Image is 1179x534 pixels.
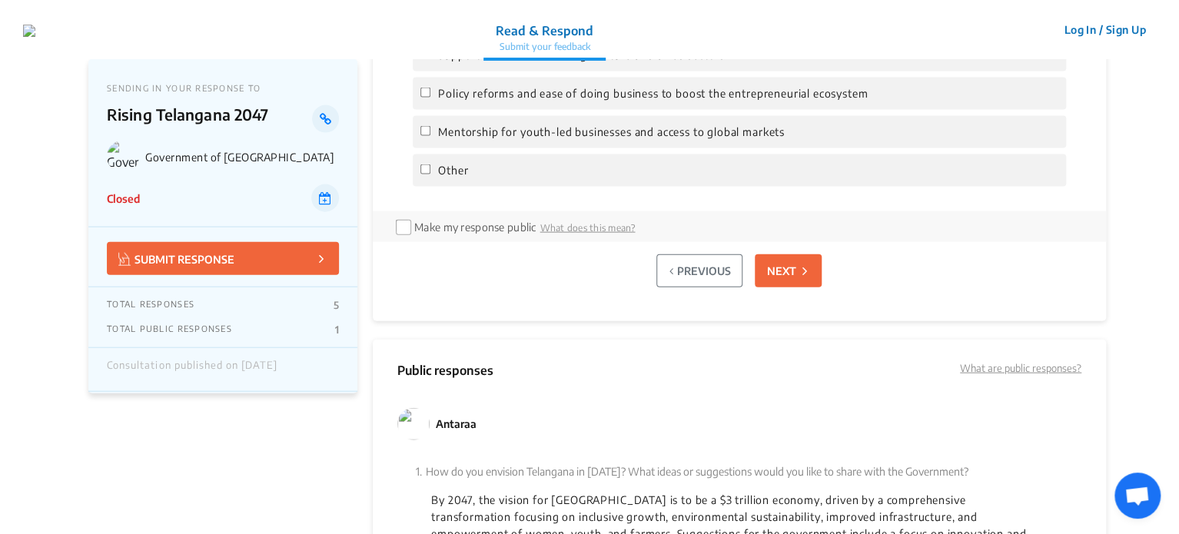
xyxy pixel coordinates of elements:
button: PREVIOUS [656,254,742,287]
p: Closed [107,191,140,207]
input: Other [420,164,430,174]
span: What does this mean? [540,222,636,234]
p: TOTAL PUBLIC RESPONSES [107,323,232,336]
p: Government of [GEOGRAPHIC_DATA] [145,151,339,164]
p: TOTAL RESPONSES [107,299,194,311]
p: Rising Telangana 2047 [107,105,312,133]
input: Mentorship for youth-led businesses and access to global markets [420,126,430,136]
span: Other [438,162,468,179]
div: Open chat [1114,473,1161,519]
p: What are public responses? [960,361,1081,376]
img: Vector.jpg [118,253,131,266]
p: 1 [335,323,339,336]
p: SENDING IN YOUR RESPONSE TO [107,83,339,93]
p: Public responses [397,361,493,389]
button: SUBMIT RESPONSE [107,242,339,275]
button: Log In / Sign Up [1054,18,1156,41]
label: Make my response public [414,221,536,234]
input: Policy reforms and ease of doing business to boost the entrepreneurial ecosystem [420,88,430,98]
button: NEXT [755,254,822,287]
span: Mentorship for youth-led businesses and access to global markets [438,124,785,141]
img: Government of Telangana logo [107,141,139,173]
span: Policy reforms and ease of doing business to boost the entrepreneurial ecosystem [438,85,868,102]
img: jwrukk9bl1z89niicpbx9z0dc3k6 [23,25,35,37]
div: Consultation published on [DATE] [107,360,277,380]
p: 5 [334,299,339,311]
img: q2r50fe8gt2jboq4crgh0elfmbkr [397,408,430,440]
p: Antaraa [436,416,477,433]
p: How do you envision Telangana in [DATE]? What ideas or suggestions would you like to share with t... [416,463,1063,479]
p: Read & Respond [496,22,593,40]
p: NEXT [766,263,795,279]
p: Submit your feedback [496,40,593,54]
p: SUBMIT RESPONSE [118,250,234,267]
span: 1. [416,465,422,478]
